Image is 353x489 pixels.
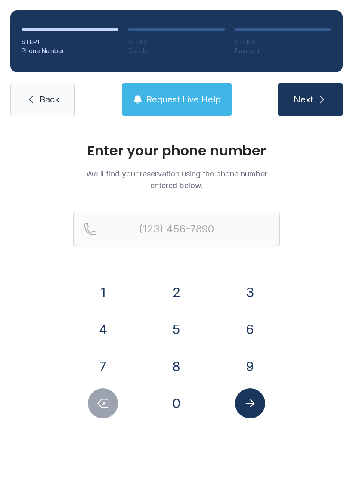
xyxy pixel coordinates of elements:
[235,38,331,46] div: STEP 3
[22,38,118,46] div: STEP 1
[128,46,225,55] div: Details
[235,314,265,344] button: 6
[235,46,331,55] div: Payment
[161,314,192,344] button: 5
[161,388,192,418] button: 0
[22,46,118,55] div: Phone Number
[73,212,280,246] input: Reservation phone number
[73,168,280,191] p: We'll find your reservation using the phone number entered below.
[161,351,192,381] button: 8
[235,351,265,381] button: 9
[146,93,221,105] span: Request Live Help
[161,277,192,307] button: 2
[235,277,265,307] button: 3
[88,277,118,307] button: 1
[88,388,118,418] button: Delete number
[294,93,313,105] span: Next
[128,38,225,46] div: STEP 2
[40,93,59,105] span: Back
[73,144,280,158] h1: Enter your phone number
[235,388,265,418] button: Submit lookup form
[88,351,118,381] button: 7
[88,314,118,344] button: 4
